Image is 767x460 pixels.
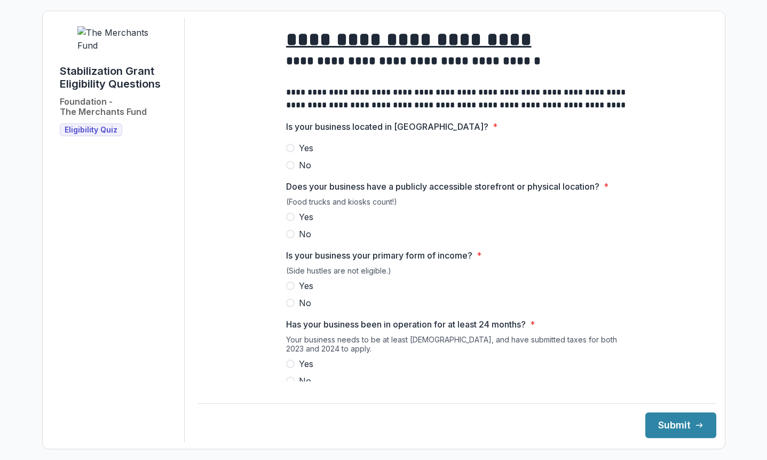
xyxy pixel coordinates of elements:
button: Submit [645,412,716,438]
span: No [299,375,311,387]
span: No [299,297,311,309]
p: Is your business located in [GEOGRAPHIC_DATA]? [286,120,488,133]
p: Does your business have a publicly accessible storefront or physical location? [286,180,599,193]
span: Eligibility Quiz [65,126,117,135]
span: Yes [299,142,313,154]
p: Has your business been in operation for at least 24 months? [286,318,526,331]
h2: Foundation - The Merchants Fund [60,97,147,117]
div: (Side hustles are not eligible.) [286,266,628,279]
span: Yes [299,210,313,223]
h1: Stabilization Grant Eligibility Questions [60,65,176,90]
span: Yes [299,357,313,370]
img: The Merchants Fund [77,26,157,52]
p: Is your business your primary form of income? [286,249,472,262]
div: (Food trucks and kiosks count!) [286,197,628,210]
div: Your business needs to be at least [DEMOGRAPHIC_DATA], and have submitted taxes for both 2023 and... [286,335,628,357]
span: No [299,228,311,240]
span: Yes [299,279,313,292]
span: No [299,159,311,171]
